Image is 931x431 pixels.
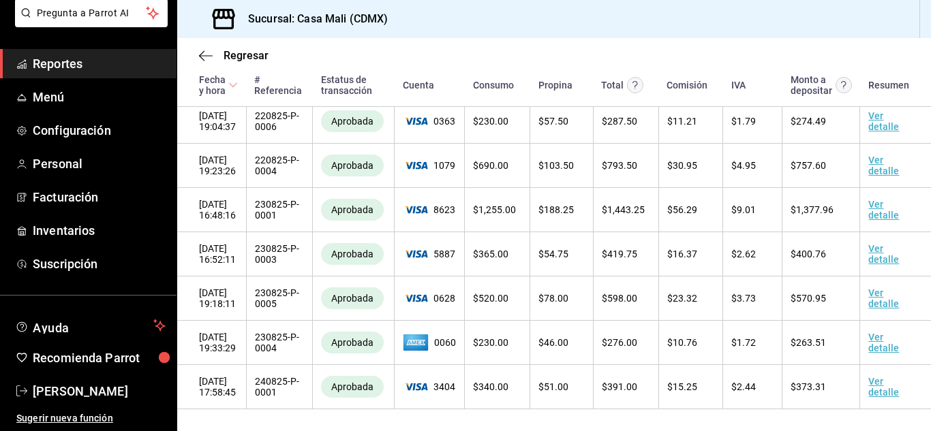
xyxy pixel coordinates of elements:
[791,337,826,348] span: $ 263.51
[868,287,899,309] a: Ver detalle
[246,232,313,276] td: 230825-P-0003
[403,249,456,259] span: 5887
[602,381,637,392] span: $ 391.00
[254,74,305,96] div: # Referencia
[791,74,832,96] div: Monto a depositar
[791,381,826,392] span: $ 373.31
[321,376,384,398] div: Transacciones cobradas de manera exitosa.
[10,16,168,30] a: Pregunta a Parrot AI
[403,381,456,392] span: 3404
[868,155,899,176] a: Ver detalle
[177,276,246,321] td: [DATE] 19:18:11
[538,116,568,127] span: $ 57.50
[33,88,166,106] span: Menú
[33,317,148,334] span: Ayuda
[33,188,166,206] span: Facturación
[667,80,707,91] div: Comisión
[538,80,573,91] div: Propina
[403,332,456,353] span: 0060
[321,243,384,265] div: Transacciones cobradas de manera exitosa.
[473,204,516,215] span: $ 1,255.00
[473,337,508,348] span: $ 230.00
[791,160,826,171] span: $ 757.60
[321,110,384,132] div: Transacciones cobradas de manera exitosa.
[403,160,456,171] span: 1079
[473,293,508,304] span: $ 520.00
[403,293,456,304] span: 0628
[868,110,899,132] a: Ver detalle
[473,381,508,392] span: $ 340.00
[602,116,637,127] span: $ 287.50
[538,293,568,304] span: $ 78.00
[627,77,643,93] svg: Este monto equivale al total pagado por el comensal antes de aplicar Comisión e IVA.
[667,381,697,392] span: $ 15.25
[868,376,899,398] a: Ver detalle
[731,337,756,348] span: $ 1.72
[538,160,574,171] span: $ 103.50
[246,99,313,144] td: 220825-P-0006
[868,199,899,221] a: Ver detalle
[731,249,756,259] span: $ 2.62
[667,293,697,304] span: $ 23.32
[868,332,899,353] a: Ver detalle
[246,144,313,188] td: 220825-P-0004
[326,337,379,348] span: Aprobada
[326,116,379,127] span: Aprobada
[602,160,637,171] span: $ 793.50
[538,337,568,348] span: $ 46.00
[791,249,826,259] span: $ 400.76
[667,160,697,171] span: $ 30.95
[177,321,246,365] td: [DATE] 19:33:29
[731,116,756,127] span: $ 1.79
[731,80,746,91] div: IVA
[33,255,166,273] span: Suscripción
[33,382,166,400] span: [PERSON_NAME]
[326,160,379,171] span: Aprobada
[602,249,637,259] span: $ 419.75
[33,121,166,140] span: Configuración
[731,293,756,304] span: $ 3.73
[246,188,313,232] td: 230825-P-0001
[836,77,852,93] svg: Este es el monto resultante del total pagado menos comisión e IVA. Esta será la parte que se depo...
[246,365,313,409] td: 240825-P-0001
[731,160,756,171] span: $ 4.95
[224,49,269,62] span: Regresar
[33,349,166,367] span: Recomienda Parrot
[602,204,645,215] span: $ 1,443.25
[246,321,313,365] td: 230825-P-0004
[321,332,384,353] div: Transacciones cobradas de manera exitosa.
[667,337,697,348] span: $ 10.76
[246,276,313,321] td: 230825-P-0005
[33,221,166,240] span: Inventarios
[326,204,379,215] span: Aprobada
[473,249,508,259] span: $ 365.00
[321,155,384,176] div: Transacciones cobradas de manera exitosa.
[177,188,246,232] td: [DATE] 16:48:16
[326,293,379,304] span: Aprobada
[667,204,697,215] span: $ 56.29
[731,381,756,392] span: $ 2.44
[199,74,238,96] span: Fecha y hora
[177,99,246,144] td: [DATE] 19:04:37
[16,411,166,426] span: Sugerir nueva función
[326,381,379,392] span: Aprobada
[177,232,246,276] td: [DATE] 16:52:11
[868,243,899,265] a: Ver detalle
[473,160,508,171] span: $ 690.00
[177,144,246,188] td: [DATE] 19:23:26
[199,74,226,96] div: Fecha y hora
[601,80,624,91] div: Total
[177,365,246,409] td: [DATE] 17:58:45
[538,204,574,215] span: $ 188.25
[321,199,384,221] div: Transacciones cobradas de manera exitosa.
[403,204,456,215] span: 8623
[538,249,568,259] span: $ 54.75
[199,49,269,62] button: Regresar
[33,54,166,73] span: Reportes
[33,155,166,173] span: Personal
[667,116,697,127] span: $ 11.21
[731,204,756,215] span: $ 9.01
[602,337,637,348] span: $ 276.00
[326,249,379,259] span: Aprobada
[791,116,826,127] span: $ 274.49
